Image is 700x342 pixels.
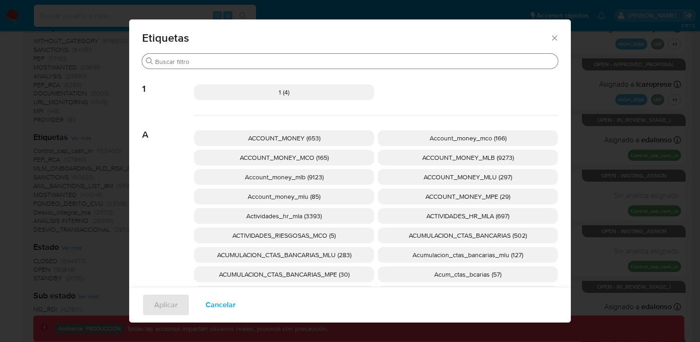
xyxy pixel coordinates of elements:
div: Account_money_mlb (9123) [194,169,374,185]
div: ACUMULACION_CTAS_BANCARIAS (502) [378,228,558,243]
div: ACUMULACION_CTAS_BANCARIAS_MLU (283) [194,247,374,263]
div: Actividades_hr_mla (3393) [194,208,374,224]
span: ACCOUNT_MONEY_MLB (9273) [422,153,514,162]
div: 1 (4) [194,84,374,100]
button: Cerrar [550,33,558,42]
span: ACUMULACION_CTAS_BANCARIAS_MPE (30) [219,270,350,279]
span: ACCOUNT_MONEY_MCO (165) [240,153,329,162]
button: Cancelar [194,294,248,316]
span: ACCOUNT_MONEY_MLU (297) [424,172,512,182]
input: Buscar filtro [155,57,554,66]
span: ACUMULACION_CTAS_BANCARIAS_MLU (283) [217,250,351,260]
span: Acum_ctas_bcarias (57) [434,270,501,279]
span: Acumulacion_ctas_bancarias_mlu (127) [412,250,523,260]
span: ACCOUNT_MONEY_MPE (29) [425,192,510,201]
span: ACUMULACION_CTAS_BANCARIAS (502) [409,231,527,240]
div: ACTIVIDADES_HR_MLA (697) [378,208,558,224]
div: ACUMULACION_CTAS_BANCARIAS_MPE (30) [194,266,374,282]
div: Acumulacion_ctas_bancarias_mlu (127) [378,247,558,263]
span: Etiquetas [142,32,550,44]
span: Account_money_mlb (9123) [245,172,324,182]
div: ACUM_WIT_MISMO_BENEFICIARIO (245) [378,286,558,302]
button: Buscar [146,57,153,65]
div: ACCOUNT_MONEY (653) [194,130,374,146]
span: Actividades_hr_mla (3393) [246,211,322,221]
div: ACCOUNT_MONEY_MCO (165) [194,150,374,165]
span: 1 (4) [279,88,289,97]
div: Acum_ctas_bcarias (57) [378,266,558,282]
span: A [142,115,194,140]
div: ACCOUNT_MONEY_MLU (297) [378,169,558,185]
span: 1 [142,70,194,95]
span: ACCOUNT_MONEY (653) [248,133,320,143]
div: ACTIVIDADES_RIESGOSAS_MCO (5) [194,228,374,243]
div: Account_money_mlu (85) [194,189,374,204]
span: ACTIVIDADES_HR_MLA (697) [426,211,509,221]
div: ACUM_RET_CTAS_BCARIAS_MCO (18) [194,286,374,302]
span: Cancelar [206,295,236,315]
span: Account_money_mlu (85) [248,192,320,201]
span: ACTIVIDADES_RIESGOSAS_MCO (5) [232,231,336,240]
div: ACCOUNT_MONEY_MLB (9273) [378,150,558,165]
span: Account_money_mco (166) [430,133,506,143]
div: Account_money_mco (166) [378,130,558,146]
div: ACCOUNT_MONEY_MPE (29) [378,189,558,204]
